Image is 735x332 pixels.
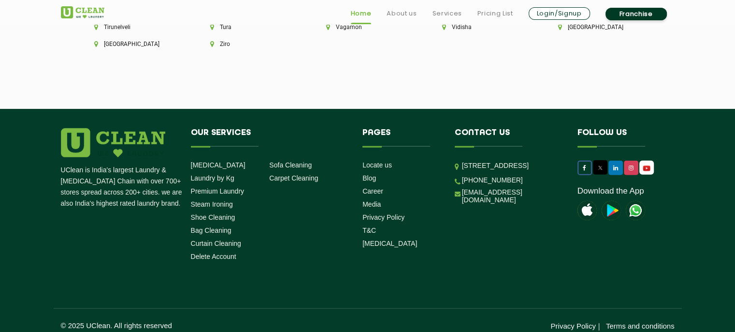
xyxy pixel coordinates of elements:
[362,187,383,195] a: Career
[269,174,318,182] a: Carpet Cleaning
[269,161,312,169] a: Sofa Cleaning
[477,8,513,19] a: Pricing List
[191,187,245,195] a: Premium Laundry
[61,321,368,330] p: © 2025 UClean. All rights reserved
[94,41,177,47] li: [GEOGRAPHIC_DATA]
[606,322,675,330] a: Terms and conditions
[602,201,621,220] img: playstoreicon.png
[362,174,376,182] a: Blog
[210,41,293,47] li: Ziro
[529,7,590,20] a: Login/Signup
[387,8,417,19] a: About us
[61,6,104,18] img: UClean Laundry and Dry Cleaning
[462,176,523,184] a: [PHONE_NUMBER]
[191,128,348,147] h4: Our Services
[462,188,563,204] a: [EMAIL_ADDRESS][DOMAIN_NAME]
[442,24,525,30] li: Vidisha
[362,128,440,147] h4: Pages
[462,160,563,171] p: [STREET_ADDRESS]
[577,201,597,220] img: apple-icon.png
[362,240,417,247] a: [MEDICAL_DATA]
[351,8,372,19] a: Home
[550,322,595,330] a: Privacy Policy
[191,226,231,234] a: Bag Cleaning
[558,24,641,30] li: [GEOGRAPHIC_DATA]
[326,24,409,30] li: Vagamon
[640,163,653,173] img: UClean Laundry and Dry Cleaning
[362,161,392,169] a: Locate us
[432,8,461,19] a: Services
[210,24,293,30] li: Tura
[362,226,376,234] a: T&C
[605,8,667,20] a: Franchise
[362,200,381,208] a: Media
[577,186,644,196] a: Download the App
[61,128,165,157] img: logo.png
[191,161,245,169] a: [MEDICAL_DATA]
[577,128,663,147] h4: Follow us
[455,128,563,147] h4: Contact us
[362,213,404,221] a: Privacy Policy
[94,24,177,30] li: Tirunelveli
[191,174,234,182] a: Laundry by Kg
[191,240,241,247] a: Curtain Cleaning
[191,200,233,208] a: Steam Ironing
[626,201,645,220] img: UClean Laundry and Dry Cleaning
[61,165,184,209] p: UClean is India's largest Laundry & [MEDICAL_DATA] Chain with over 700+ stores spread across 200+...
[191,253,236,260] a: Delete Account
[191,213,235,221] a: Shoe Cleaning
